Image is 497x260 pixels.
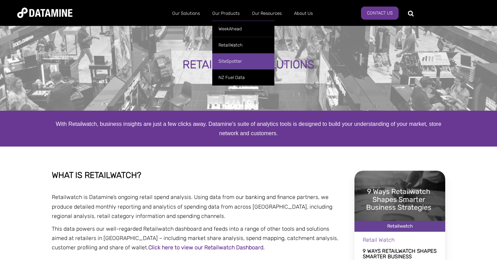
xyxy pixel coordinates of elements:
[166,4,206,22] a: Our Solutions
[246,4,288,22] a: Our Resources
[212,21,274,37] a: WeekAhead
[52,192,344,221] p: Retailwatch is Datamine’s ongoing retail spend analysis. Using data from our banking and finance ...
[17,8,72,18] img: Datamine
[52,171,344,180] h2: WHAT IS RETAILWATCH?
[212,53,274,69] a: SiteSpotter
[148,244,265,251] a: Click here to view our Retailwatch Dashboard.
[56,121,441,136] span: With Retailwatch, business insights are just a few clicks away. Datamine's suite of analytics too...
[206,4,246,22] a: Our Products
[212,37,274,53] a: RetailWatch
[52,224,344,252] p: This data powers our well-regarded Retailwatch dashboard and feeds into a range of other tools an...
[288,4,319,22] a: About Us
[363,237,394,243] span: Retail Watch
[59,59,439,71] div: RETAILWATCH SOLUTIONS
[212,69,274,86] a: NZ Fuel Data
[361,7,399,20] a: Contact us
